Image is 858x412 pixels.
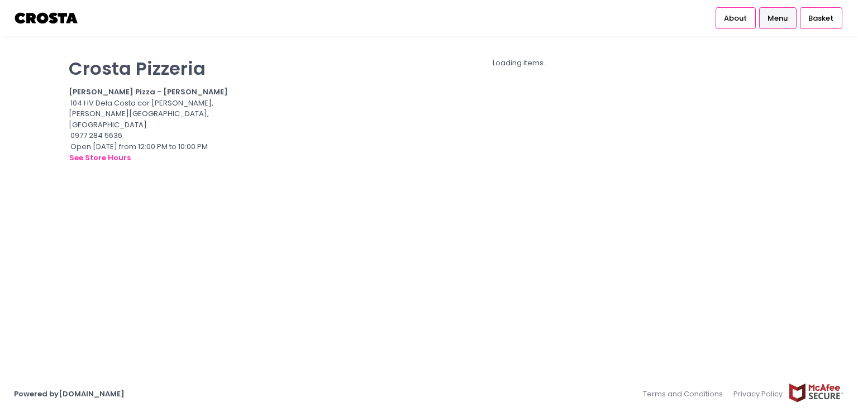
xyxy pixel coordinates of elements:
button: see store hours [69,152,131,164]
a: Menu [759,7,797,28]
div: Open [DATE] from 12:00 PM to 10:00 PM [69,141,239,164]
a: Powered by[DOMAIN_NAME] [14,389,125,399]
div: Loading items... [252,58,789,69]
p: Crosta Pizzeria [69,58,239,79]
a: Privacy Policy [728,383,789,405]
a: About [716,7,756,28]
img: mcafee-secure [788,383,844,403]
a: Terms and Conditions [643,383,728,405]
b: [PERSON_NAME] Pizza - [PERSON_NAME] [69,87,228,97]
div: 0977 284 5636 [69,130,239,141]
span: Basket [808,13,833,24]
img: logo [14,8,79,28]
span: Menu [768,13,788,24]
div: 104 HV Dela Costa cor [PERSON_NAME], [PERSON_NAME][GEOGRAPHIC_DATA], [GEOGRAPHIC_DATA] [69,98,239,131]
span: About [724,13,747,24]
